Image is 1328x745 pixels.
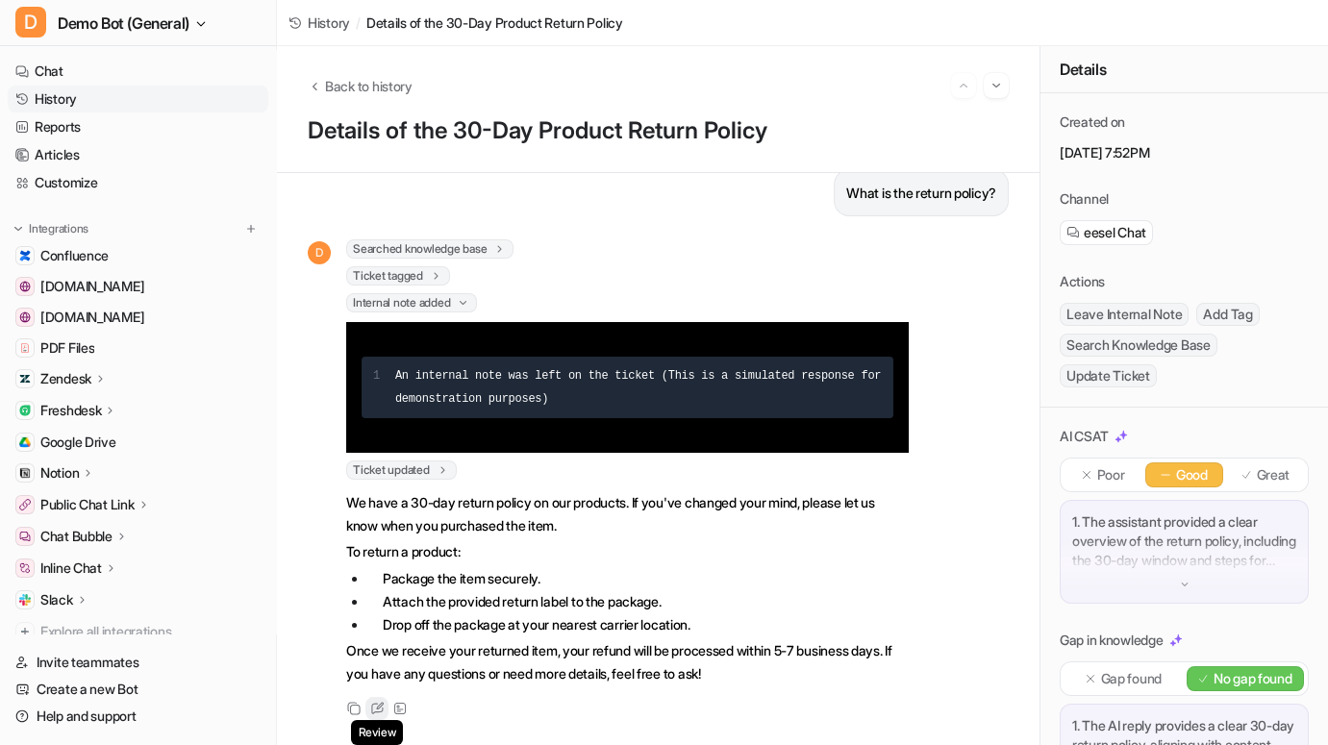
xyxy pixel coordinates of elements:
li: Attach the provided return label to the package. [367,590,909,613]
p: Actions [1060,272,1105,291]
p: Freshdesk [40,401,101,420]
img: Chat Bubble [19,531,31,542]
img: explore all integrations [15,622,35,641]
p: 1. The assistant provided a clear overview of the return policy, including the 30-day window and ... [1072,512,1296,570]
button: Integrations [8,219,94,238]
span: [DOMAIN_NAME] [40,308,144,327]
span: Update Ticket [1060,364,1157,387]
p: Zendesk [40,369,91,388]
a: ConfluenceConfluence [8,242,268,269]
span: Internal note added [346,293,477,312]
a: Invite teammates [8,649,268,676]
span: PDF Files [40,338,94,358]
img: Confluence [19,250,31,261]
p: Slack [40,590,73,609]
p: Chat Bubble [40,527,113,546]
p: Inline Chat [40,559,102,578]
span: Ticket updated [346,460,457,480]
a: PDF FilesPDF Files [8,335,268,361]
img: www.atlassian.com [19,281,31,292]
li: Package the item securely. [367,567,909,590]
span: eesel Chat [1084,223,1146,242]
p: Gap found [1101,669,1162,688]
p: [DATE] 7:52PM [1060,143,1309,162]
div: Details [1040,46,1328,93]
p: Good [1176,465,1208,484]
p: Public Chat Link [40,495,135,514]
img: expand menu [12,222,25,236]
li: Drop off the package at your nearest carrier location. [367,613,909,636]
span: Confluence [40,246,109,265]
a: Help and support [8,703,268,730]
span: Ticket tagged [346,266,450,286]
img: menu_add.svg [244,222,258,236]
p: Once we receive your returned item, your refund will be processed within 5-7 business days. If yo... [346,639,909,685]
button: Back to history [308,76,413,96]
button: Go to previous session [951,73,976,98]
a: Google DriveGoogle Drive [8,429,268,456]
a: www.airbnb.com[DOMAIN_NAME] [8,304,268,331]
p: Gap in knowledge [1060,631,1164,650]
span: Details of the 30-Day Product Return Policy [366,12,623,33]
p: Great [1257,465,1290,484]
span: Explore all integrations [40,616,261,647]
img: Slack [19,594,31,606]
div: 1 [373,364,380,387]
span: Search Knowledge Base [1060,334,1217,357]
p: To return a product: [346,540,909,563]
a: www.atlassian.com[DOMAIN_NAME] [8,273,268,300]
a: Create a new Bot [8,676,268,703]
span: Back to history [325,76,413,96]
img: eeselChat [1066,226,1080,239]
p: Channel [1060,189,1109,209]
span: / [356,12,361,33]
p: Created on [1060,112,1125,132]
h1: Details of the 30-Day Product Return Policy [308,117,1009,145]
span: D [308,241,331,264]
a: Chat [8,58,268,85]
p: Integrations [29,221,88,236]
img: PDF Files [19,342,31,354]
img: Inline Chat [19,562,31,574]
span: Demo Bot (General) [58,10,189,37]
img: Previous session [957,77,970,94]
span: [DOMAIN_NAME] [40,277,144,296]
img: Zendesk [19,373,31,385]
p: Notion [40,463,79,483]
p: What is the return policy? [846,182,996,205]
img: Freshdesk [19,405,31,416]
a: Reports [8,113,268,140]
a: Articles [8,141,268,168]
p: We have a 30-day return policy on our products. If you've changed your mind, please let us know w... [346,491,909,537]
img: Google Drive [19,436,31,448]
img: www.airbnb.com [19,311,31,323]
span: Leave Internal Note [1060,303,1189,326]
span: Add Tag [1196,303,1259,326]
img: Next session [990,77,1003,94]
span: Searched knowledge base [346,239,514,259]
p: Poor [1097,465,1125,484]
a: Customize [8,169,268,196]
img: down-arrow [1178,578,1191,591]
p: No gap found [1214,669,1292,688]
a: eesel Chat [1066,223,1146,242]
span: An internal note was left on the ticket (This is a simulated response for demonstration purposes) [395,369,888,406]
a: History [8,86,268,112]
img: Notion [19,467,31,479]
p: AI CSAT [1060,427,1109,446]
span: Google Drive [40,433,116,452]
img: Public Chat Link [19,499,31,510]
span: History [308,12,350,33]
span: D [15,7,46,37]
a: History [288,12,350,33]
a: Explore all integrations [8,618,268,645]
span: Review [351,720,404,745]
button: Go to next session [984,73,1009,98]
